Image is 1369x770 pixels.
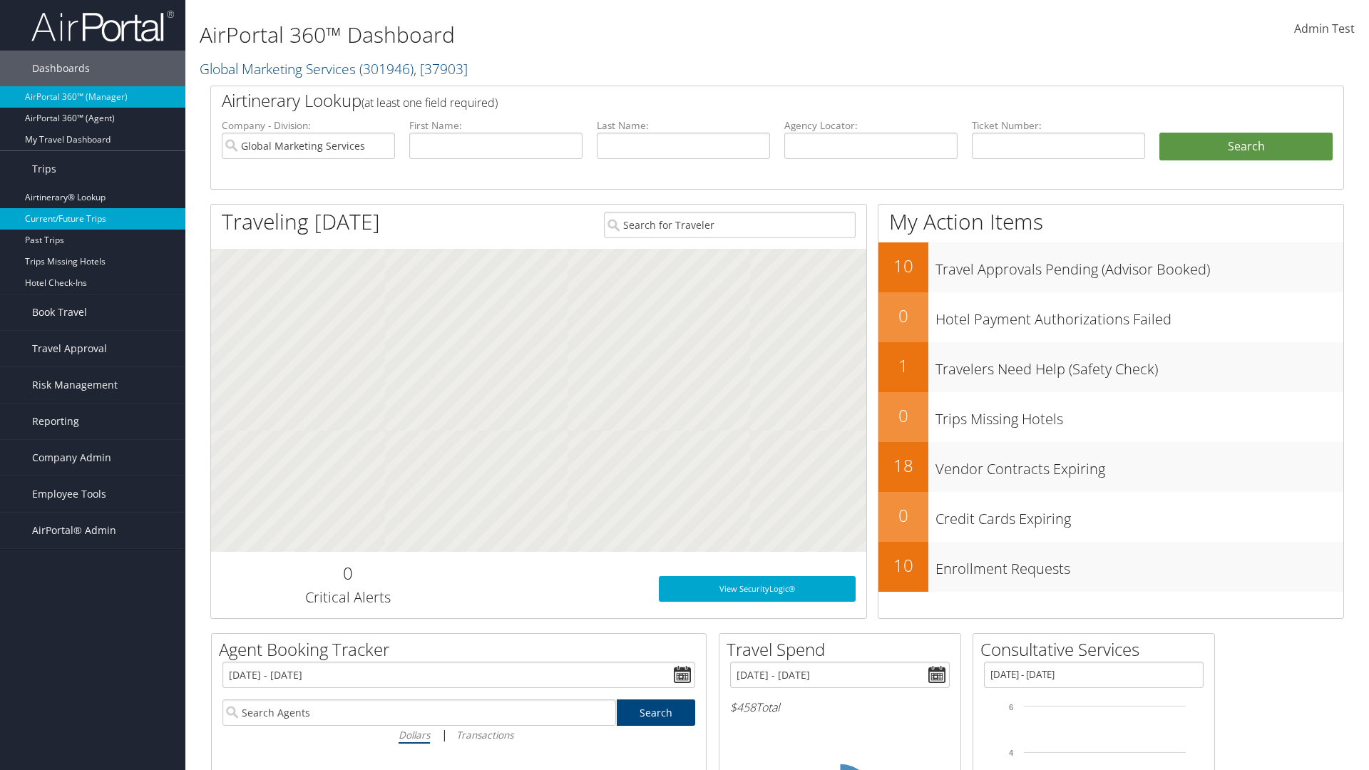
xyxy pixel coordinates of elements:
h1: Traveling [DATE] [222,207,380,237]
a: View SecurityLogic® [659,576,856,602]
span: Dashboards [32,51,90,86]
h3: Travel Approvals Pending (Advisor Booked) [935,252,1343,279]
h2: Travel Spend [727,637,960,662]
span: Trips [32,151,56,187]
span: (at least one field required) [362,95,498,111]
h2: 10 [878,254,928,278]
label: Ticket Number: [972,118,1145,133]
span: Employee Tools [32,476,106,512]
h3: Vendor Contracts Expiring [935,452,1343,479]
a: 1Travelers Need Help (Safety Check) [878,342,1343,392]
img: airportal-logo.png [31,9,174,43]
span: ( 301946 ) [359,59,414,78]
span: Risk Management [32,367,118,403]
h2: 10 [878,553,928,577]
h3: Travelers Need Help (Safety Check) [935,352,1343,379]
div: | [222,726,695,744]
span: Admin Test [1294,21,1355,36]
h2: 0 [878,404,928,428]
span: Book Travel [32,294,87,330]
span: AirPortal® Admin [32,513,116,548]
h2: Consultative Services [980,637,1214,662]
h2: 0 [222,561,473,585]
a: 0Credit Cards Expiring [878,492,1343,542]
span: Travel Approval [32,331,107,366]
label: First Name: [409,118,583,133]
a: 0Trips Missing Hotels [878,392,1343,442]
a: 18Vendor Contracts Expiring [878,442,1343,492]
h2: Agent Booking Tracker [219,637,706,662]
h3: Trips Missing Hotels [935,402,1343,429]
h3: Enrollment Requests [935,552,1343,579]
a: 10Enrollment Requests [878,542,1343,592]
h1: AirPortal 360™ Dashboard [200,20,970,50]
a: 0Hotel Payment Authorizations Failed [878,292,1343,342]
label: Company - Division: [222,118,395,133]
h3: Credit Cards Expiring [935,502,1343,529]
h2: 18 [878,453,928,478]
h3: Critical Alerts [222,587,473,607]
label: Agency Locator: [784,118,958,133]
button: Search [1159,133,1333,161]
tspan: 4 [1009,749,1013,757]
a: Global Marketing Services [200,59,468,78]
span: , [ 37903 ] [414,59,468,78]
input: Search Agents [222,699,616,726]
tspan: 6 [1009,703,1013,712]
h1: My Action Items [878,207,1343,237]
i: Dollars [399,728,430,741]
span: $458 [730,699,756,715]
input: Search for Traveler [604,212,856,238]
h2: Airtinerary Lookup [222,88,1239,113]
span: Reporting [32,404,79,439]
span: Company Admin [32,440,111,476]
a: Search [617,699,696,726]
label: Last Name: [597,118,770,133]
h6: Total [730,699,950,715]
a: Admin Test [1294,7,1355,51]
h3: Hotel Payment Authorizations Failed [935,302,1343,329]
h2: 1 [878,354,928,378]
i: Transactions [456,728,513,741]
a: 10Travel Approvals Pending (Advisor Booked) [878,242,1343,292]
h2: 0 [878,304,928,328]
h2: 0 [878,503,928,528]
